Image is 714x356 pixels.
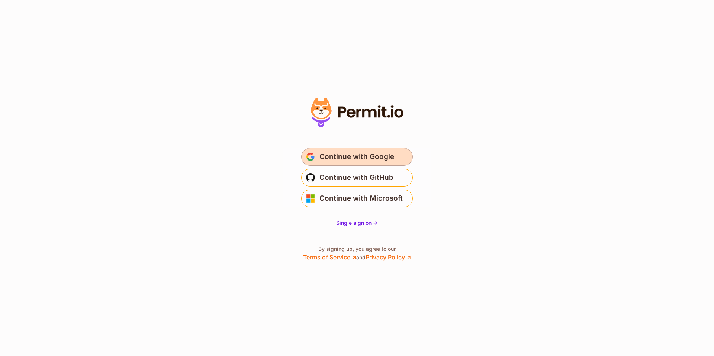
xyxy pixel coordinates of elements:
a: Privacy Policy ↗ [366,253,411,261]
span: Continue with Google [319,151,394,163]
span: Single sign on -> [336,220,378,226]
button: Continue with Microsoft [301,190,413,207]
a: Terms of Service ↗ [303,253,356,261]
p: By signing up, you agree to our and [303,245,411,262]
span: Continue with Microsoft [319,192,403,204]
button: Continue with GitHub [301,169,413,187]
span: Continue with GitHub [319,172,393,184]
button: Continue with Google [301,148,413,166]
a: Single sign on -> [336,219,378,227]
